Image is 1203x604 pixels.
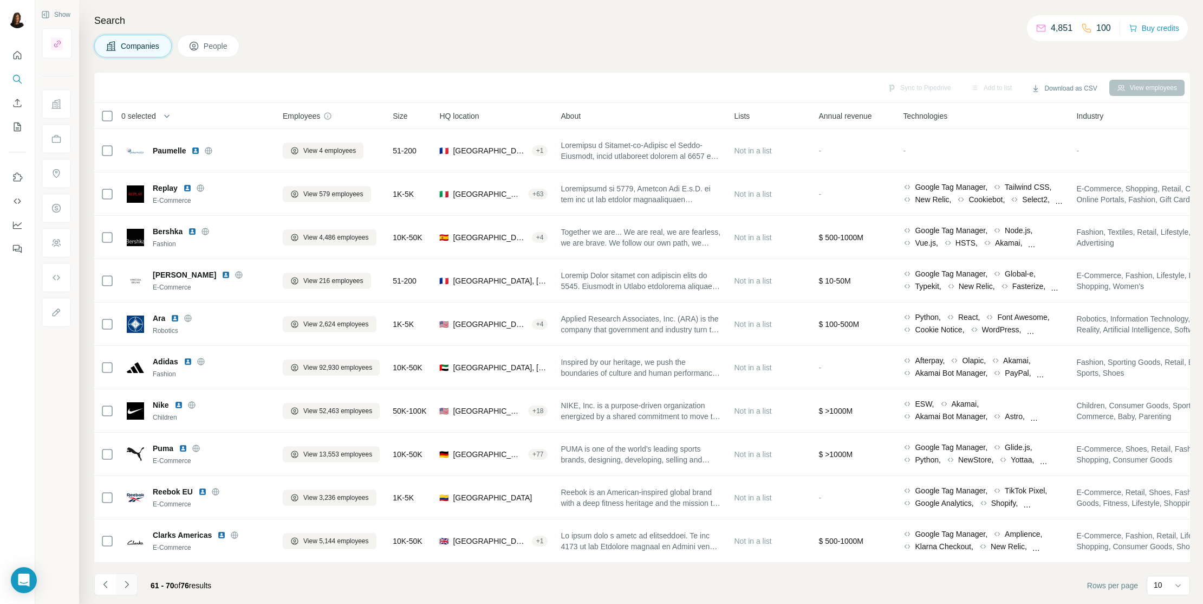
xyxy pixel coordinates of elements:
[453,449,524,460] span: [GEOGRAPHIC_DATA], [GEOGRAPHIC_DATA]
[222,271,230,279] img: LinkedIn logo
[439,275,448,286] span: 🇫🇷
[952,399,979,409] span: Akamai,
[153,226,183,237] span: Bershka
[151,581,211,590] span: results
[915,485,987,496] span: Google Tag Manager,
[1005,368,1031,378] span: PayPal,
[453,145,527,156] span: [GEOGRAPHIC_DATA], [GEOGRAPHIC_DATA], [GEOGRAPHIC_DATA]
[153,443,173,454] span: Puma
[439,111,479,121] span: HQ location
[453,492,532,503] span: [GEOGRAPHIC_DATA]
[1005,411,1025,422] span: Astro,
[528,449,548,459] div: + 77
[818,537,863,545] span: $ 500-1000M
[153,543,270,552] div: E-Commerce
[153,326,270,336] div: Robotics
[1011,454,1034,465] span: Yottaa,
[1005,485,1047,496] span: TikTok Pixel,
[561,227,721,248] span: Together we are... We are real, we are fearless, we are brave. We follow our own path, we respect...
[734,493,771,502] span: Not in a list
[153,196,270,205] div: E-Commerce
[153,369,270,379] div: Fashion
[903,146,906,155] span: -
[818,233,863,242] span: $ 500-1000M
[968,194,1005,205] span: Cookiebot,
[94,574,116,595] button: Navigate to previous page
[1076,111,1103,121] span: Industry
[915,194,951,205] span: New Relic,
[453,232,527,243] span: [GEOGRAPHIC_DATA], [GEOGRAPHIC_DATA], [GEOGRAPHIC_DATA]
[393,492,414,503] span: 1K-5K
[734,363,771,372] span: Not in a list
[818,450,853,459] span: $ >1000M
[528,189,548,199] div: + 63
[915,312,940,323] span: Python,
[903,111,947,121] span: Technologies
[734,146,771,155] span: Not in a list
[283,533,376,549] button: View 5,144 employees
[283,446,380,462] button: View 13,553 employees
[453,406,524,416] span: [GEOGRAPHIC_DATA], [US_STATE]
[915,182,987,192] span: Google Tag Manager,
[997,312,1049,323] span: Font Awesome,
[217,531,226,539] img: LinkedIn logo
[183,184,192,192] img: LinkedIn logo
[393,319,414,330] span: 1K-5K
[151,581,174,590] span: 61 - 70
[303,146,356,156] span: View 4 employees
[453,536,527,547] span: [GEOGRAPHIC_DATA], [GEOGRAPHIC_DATA], [GEOGRAPHIC_DATA]
[303,406,372,416] span: View 52,463 employees
[153,239,270,249] div: Fashion
[153,486,193,497] span: Reebok EU
[818,363,821,372] span: -
[995,237,1023,248] span: Akamai,
[561,111,581,121] span: About
[561,140,721,162] span: Loremipsu d Sitamet-co-Adipisc el Seddo-Eiusmodt, incid utlaboreet dolorem al 6657 eni Admin VENI...
[958,454,993,465] span: NewStore,
[393,536,422,547] span: 10K-50K
[734,537,771,545] span: Not in a list
[561,487,721,509] span: Reebok is an American-inspired global brand with a deep fitness heritage and the mission to desig...
[818,407,853,415] span: $ >1000M
[439,449,448,460] span: 🇩🇪
[439,319,448,330] span: 🇺🇸
[127,316,144,333] img: Logo of Ara
[9,191,26,211] button: Use Surfe API
[393,111,407,121] span: Size
[734,320,771,329] span: Not in a list
[303,233,369,242] span: View 4,486 employees
[1005,529,1042,539] span: Amplience,
[915,541,973,552] span: Klarna Checkout,
[532,146,548,156] div: + 1
[561,183,721,205] span: Loremipsumd si 5779, Ametcon Adi E.s.D. ei tem inc ut lab etdolor magnaaliquaen adminimve qu nos ...
[915,368,987,378] span: Akamai Bot Manager,
[991,541,1027,552] span: New Relic,
[818,146,821,155] span: -
[1003,355,1031,366] span: Akamai,
[191,146,200,155] img: LinkedIn logo
[153,282,270,292] div: E-Commerce
[153,530,212,541] span: Clarks Americas
[283,316,376,332] button: View 2,624 employees
[11,567,37,593] div: Open Intercom Messenger
[453,362,548,373] span: [GEOGRAPHIC_DATA], [GEOGRAPHIC_DATA]
[127,447,144,461] img: Logo of Puma
[561,313,721,335] span: Applied Research Associates, Inc. (ARA) is the company that government and industry turn to for i...
[179,444,187,453] img: LinkedIn logo
[734,450,771,459] span: Not in a list
[1087,580,1138,591] span: Rows per page
[303,189,363,199] span: View 579 employees
[561,400,721,422] span: NIKE, Inc. is a purpose-driven organization energized by a shared commitment to move the world fo...
[127,142,144,159] img: Logo of Paumelle
[393,145,417,156] span: 51-200
[34,7,78,23] button: Show
[1154,580,1162,590] p: 10
[174,401,183,409] img: LinkedIn logo
[439,232,448,243] span: 🇪🇸
[9,93,26,113] button: Enrich CSV
[127,532,144,550] img: Logo of Clarks Americas
[174,581,181,590] span: of
[153,183,178,194] span: Replay
[283,490,376,506] button: View 3,236 employees
[94,13,1190,28] h4: Search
